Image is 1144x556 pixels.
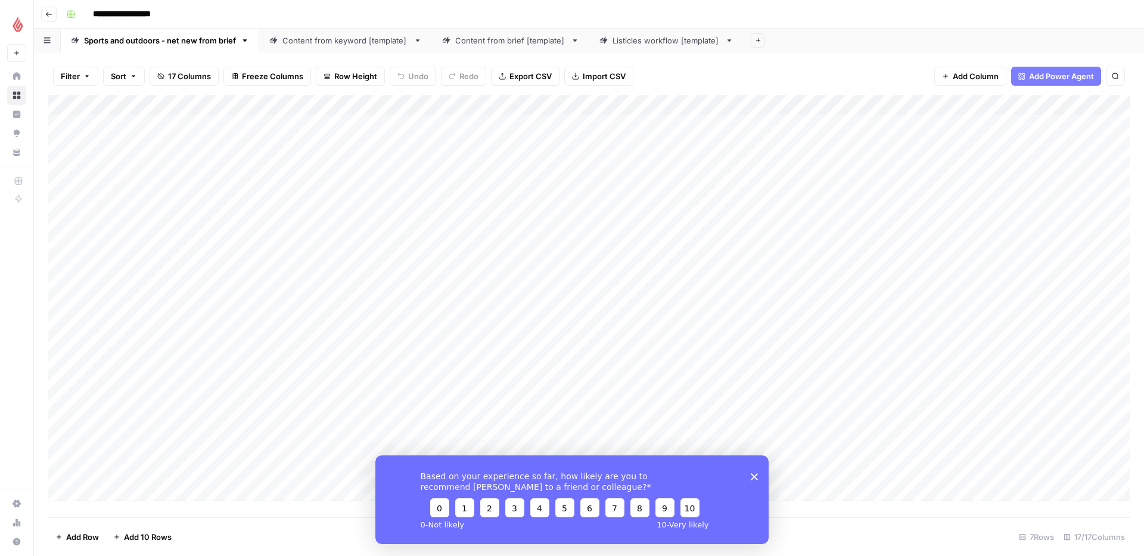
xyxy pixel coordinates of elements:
[408,70,428,82] span: Undo
[7,532,26,551] button: Help + Support
[103,67,145,86] button: Sort
[7,143,26,162] a: Your Data
[7,105,26,124] a: Insights
[48,527,106,546] button: Add Row
[432,29,589,52] a: Content from brief [template]
[53,67,98,86] button: Filter
[375,455,769,544] iframe: Survey from AirOps
[334,70,377,82] span: Row Height
[589,29,744,52] a: Listicles workflow [template]
[106,527,179,546] button: Add 10 Rows
[1014,527,1059,546] div: 7 Rows
[316,67,385,86] button: Row Height
[509,70,552,82] span: Export CSV
[223,67,311,86] button: Freeze Columns
[564,67,633,86] button: Import CSV
[459,70,478,82] span: Redo
[455,35,566,46] div: Content from brief [template]
[953,70,999,82] span: Add Column
[583,70,626,82] span: Import CSV
[7,67,26,86] a: Home
[1011,67,1101,86] button: Add Power Agent
[282,35,409,46] div: Content from keyword [template]
[61,70,80,82] span: Filter
[168,70,211,82] span: 17 Columns
[7,494,26,513] a: Settings
[934,67,1006,86] button: Add Column
[111,70,126,82] span: Sort
[7,10,26,39] button: Workspace: Lightspeed
[259,29,432,52] a: Content from keyword [template]
[66,531,99,543] span: Add Row
[242,70,303,82] span: Freeze Columns
[150,67,219,86] button: 17 Columns
[7,14,29,35] img: Lightspeed Logo
[613,35,720,46] div: Listicles workflow [template]
[491,67,559,86] button: Export CSV
[61,29,259,52] a: Sports and outdoors - net new from brief
[1059,527,1130,546] div: 17/17 Columns
[441,67,486,86] button: Redo
[7,124,26,143] a: Opportunities
[124,531,172,543] span: Add 10 Rows
[1029,70,1094,82] span: Add Power Agent
[84,35,236,46] div: Sports and outdoors - net new from brief
[390,67,436,86] button: Undo
[7,86,26,105] a: Browse
[7,513,26,532] a: Usage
